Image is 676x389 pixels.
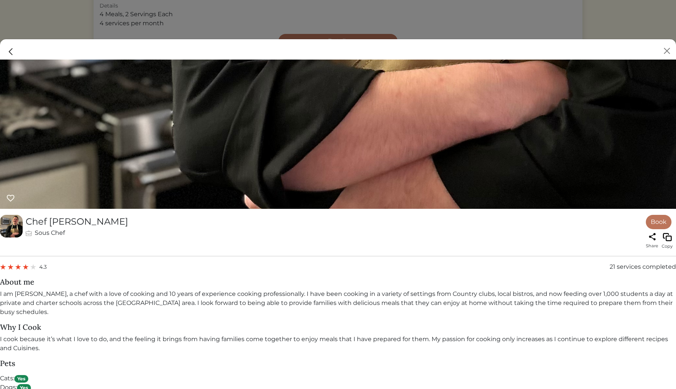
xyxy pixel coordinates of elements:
button: Copy [661,232,673,250]
img: red_star-5cc96fd108c5e382175c3007810bf15d673b234409b64feca3859e161d9d1ec7.svg [15,264,21,270]
a: Book [646,215,671,229]
div: 21 services completed [610,262,676,271]
a: Share [646,232,658,249]
span: 4.3 [39,263,47,271]
img: red_star-5cc96fd108c5e382175c3007810bf15d673b234409b64feca3859e161d9d1ec7.svg [23,264,29,270]
img: gray_star-a9743cfc725de93cdbfd37d9aa5936eef818df36360e3832adb92d34c2242183.svg [30,264,36,270]
img: briefcase-048e4a5c8217e71bffbfd5ce1403fceef651f14c93d33480736c0d01ad10e297.svg [26,231,32,236]
div: Sous Chef [26,228,128,237]
img: red_star-5cc96fd108c5e382175c3007810bf15d673b234409b64feca3859e161d9d1ec7.svg [8,264,14,270]
button: Close [661,45,673,57]
img: Copy link to profile [663,233,672,242]
img: Favorite chef [6,194,15,203]
span: Copy [662,243,673,250]
img: share-1faecb925d3aa8b4818589e098d901abcb124480226b9b3fe047c74f8e025096.svg [648,232,657,241]
div: Chef [PERSON_NAME] [26,215,128,228]
span: Share [646,243,658,249]
img: back_caret-0738dc900bf9763b5e5a40894073b948e17d9601fd527fca9689b06ce300169f.svg [6,47,16,57]
span: Yes [14,375,28,383]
